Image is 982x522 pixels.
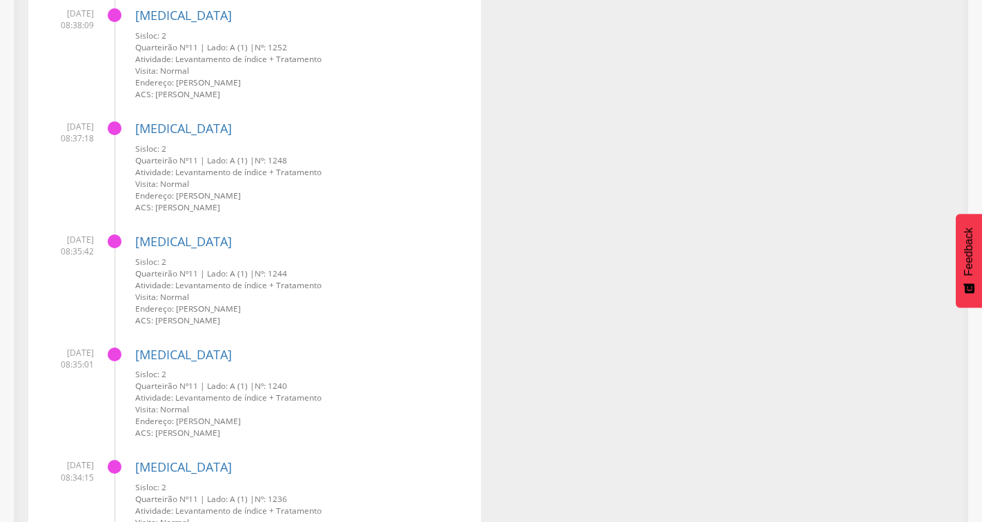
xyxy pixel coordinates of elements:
[135,65,471,77] small: Visita: Normal
[135,346,232,363] a: [MEDICAL_DATA]
[135,380,471,392] small: Nº: 1240
[135,178,471,190] small: Visita: Normal
[135,291,471,303] small: Visita: Normal
[135,459,232,475] a: [MEDICAL_DATA]
[135,380,188,391] span: Quarteirão Nº
[135,166,471,178] small: Atividade: Levantamento de índice + Tratamento
[956,214,982,308] button: Feedback - Mostrar pesquisa
[39,234,94,257] span: [DATE] 08:35:42
[135,233,232,250] a: [MEDICAL_DATA]
[135,279,471,291] small: Atividade: Levantamento de índice + Tratamento
[135,77,471,88] small: Endereço: [PERSON_NAME]
[135,201,471,213] small: ACS: [PERSON_NAME]
[135,88,471,100] small: ACS: [PERSON_NAME]
[135,268,471,279] small: Nº: 1244
[135,30,166,41] span: Sisloc: 2
[39,121,94,144] span: [DATE] 08:37:18
[39,8,94,31] span: [DATE] 08:38:09
[188,154,205,165] span: 11 |
[188,380,205,391] span: 11 |
[188,41,205,52] span: 11 |
[135,415,471,427] small: Endereço: [PERSON_NAME]
[135,403,471,415] small: Visita: Normal
[135,143,166,154] span: Sisloc: 2
[135,505,471,516] small: Atividade: Levantamento de índice + Tratamento
[135,53,471,65] small: Atividade: Levantamento de índice + Tratamento
[135,303,471,314] small: Endereço: [PERSON_NAME]
[135,268,188,279] span: Quarteirão Nº
[135,120,232,137] a: [MEDICAL_DATA]
[39,459,94,483] span: [DATE] 08:34:15
[188,268,205,279] span: 11 |
[135,41,188,52] span: Quarteirão Nº
[207,380,255,391] span: Lado: A (1) |
[135,190,471,201] small: Endereço: [PERSON_NAME]
[135,427,471,439] small: ACS: [PERSON_NAME]
[135,154,471,166] small: Nº: 1248
[207,493,255,504] span: Lado: A (1) |
[188,493,205,504] span: 11 |
[207,41,255,52] span: Lado: A (1) |
[963,228,975,276] span: Feedback
[39,347,94,370] span: [DATE] 08:35:01
[207,268,255,279] span: Lado: A (1) |
[135,493,471,505] small: Nº: 1236
[135,154,188,165] span: Quarteirão Nº
[207,154,255,165] span: Lado: A (1) |
[135,481,166,492] span: Sisloc: 2
[135,368,166,379] span: Sisloc: 2
[135,7,232,23] a: [MEDICAL_DATA]
[135,314,471,326] small: ACS: [PERSON_NAME]
[135,392,471,403] small: Atividade: Levantamento de índice + Tratamento
[135,256,166,267] span: Sisloc: 2
[135,41,471,53] small: Nº: 1252
[135,493,188,504] span: Quarteirão Nº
